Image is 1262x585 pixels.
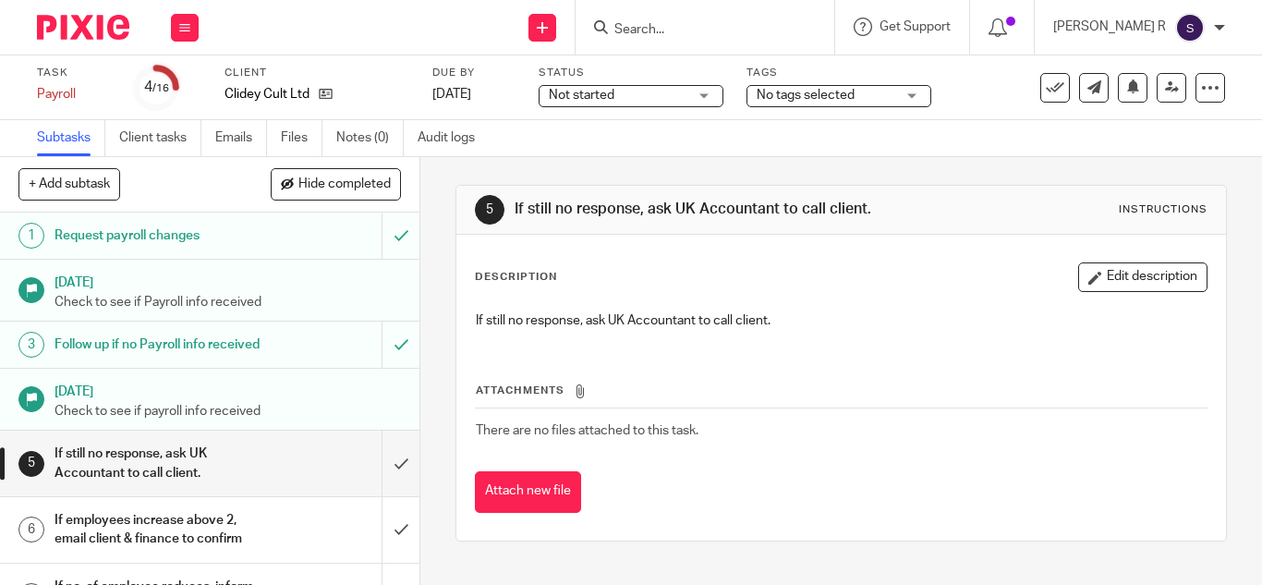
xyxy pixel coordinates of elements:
[475,270,557,285] p: Description
[746,66,931,80] label: Tags
[475,195,504,225] div: 5
[37,15,129,40] img: Pixie
[880,20,951,33] span: Get Support
[37,85,111,104] div: Payroll
[55,440,261,487] h1: If still no response, ask UK Accountant to call client.
[757,89,855,102] span: No tags selected
[539,66,723,80] label: Status
[418,120,489,156] a: Audit logs
[55,269,402,292] h1: [DATE]
[476,424,698,437] span: There are no files attached to this task.
[1053,18,1166,36] p: [PERSON_NAME] R
[55,402,402,420] p: Check to see if payroll info received
[336,120,404,156] a: Notes (0)
[281,120,322,156] a: Files
[37,120,105,156] a: Subtasks
[475,471,581,513] button: Attach new file
[613,22,779,39] input: Search
[224,85,309,104] p: Clidey Cult Ltd
[298,177,391,192] span: Hide completed
[515,200,880,219] h1: If still no response, ask UK Accountant to call client.
[432,88,471,101] span: [DATE]
[224,66,409,80] label: Client
[1175,13,1205,43] img: svg%3E
[18,168,120,200] button: + Add subtask
[55,506,261,554] h1: If employees increase above 2, email client & finance to confirm
[119,120,201,156] a: Client tasks
[144,77,169,98] div: 4
[18,517,44,542] div: 6
[271,168,401,200] button: Hide completed
[1119,202,1207,217] div: Instructions
[476,311,1207,330] p: If still no response, ask UK Accountant to call client.
[152,83,169,93] small: /16
[55,293,402,311] p: Check to see if Payroll info received
[18,223,44,249] div: 1
[18,332,44,358] div: 3
[37,66,111,80] label: Task
[18,451,44,477] div: 5
[215,120,267,156] a: Emails
[476,385,564,396] span: Attachments
[55,222,261,250] h1: Request payroll changes
[55,378,402,401] h1: [DATE]
[1078,262,1207,292] button: Edit description
[549,89,614,102] span: Not started
[432,66,516,80] label: Due by
[55,331,261,359] h1: Follow up if no Payroll info received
